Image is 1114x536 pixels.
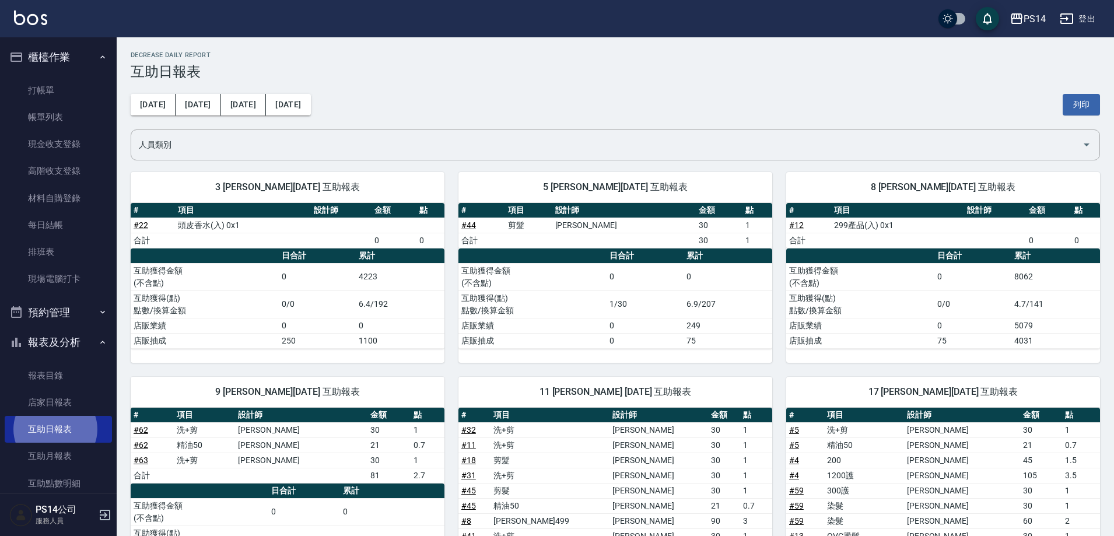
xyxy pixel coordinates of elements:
h3: 互助日報表 [131,64,1100,80]
th: 項目 [175,203,311,218]
a: 報表目錄 [5,362,112,389]
td: 1 [740,422,772,437]
td: [PERSON_NAME] [904,468,1021,483]
th: 設計師 [904,408,1021,423]
td: 30 [1020,422,1062,437]
td: [PERSON_NAME] [609,468,708,483]
th: 金額 [708,408,740,423]
td: 4223 [356,263,444,290]
td: [PERSON_NAME] [235,453,367,468]
td: 洗+剪 [491,422,609,437]
td: 8062 [1011,263,1100,290]
td: 1100 [356,333,444,348]
td: 81 [367,468,411,483]
td: 250 [279,333,356,348]
td: 1 [742,218,772,233]
span: 3 [PERSON_NAME][DATE] 互助報表 [145,181,430,193]
td: 3 [740,513,772,528]
td: 0.7 [411,437,444,453]
th: 項目 [491,408,609,423]
td: 頭皮香水(入) 0x1 [175,218,311,233]
td: 剪髮 [491,483,609,498]
table: a dense table [131,408,444,484]
h5: PS14公司 [36,504,95,516]
td: [PERSON_NAME] [904,513,1021,528]
th: 日合計 [607,248,684,264]
th: 金額 [1026,203,1071,218]
td: 精油50 [174,437,235,453]
td: 30 [708,468,740,483]
th: 點 [411,408,444,423]
th: 點 [1071,203,1100,218]
button: [DATE] [131,94,176,115]
td: 1 [742,233,772,248]
td: 染髮 [824,498,904,513]
td: 21 [708,498,740,513]
td: 6.4/192 [356,290,444,318]
td: 店販抽成 [458,333,607,348]
a: 互助點數明細 [5,470,112,497]
th: 日合計 [279,248,356,264]
td: 1 [411,453,444,468]
td: 1 [740,437,772,453]
td: 互助獲得(點) 點數/換算金額 [458,290,607,318]
td: 0 [934,263,1011,290]
td: [PERSON_NAME] [609,437,708,453]
td: 0 [372,233,416,248]
td: [PERSON_NAME] [904,483,1021,498]
button: Open [1077,135,1096,154]
td: 互助獲得金額 (不含點) [458,263,607,290]
td: 30 [708,437,740,453]
a: 高階收支登錄 [5,157,112,184]
td: 洗+剪 [824,422,904,437]
a: 每日結帳 [5,212,112,239]
td: 30 [367,453,411,468]
button: 櫃檯作業 [5,42,112,72]
a: #59 [789,486,804,495]
th: # [458,408,491,423]
td: 合計 [131,468,174,483]
button: [DATE] [176,94,220,115]
span: 5 [PERSON_NAME][DATE] 互助報表 [472,181,758,193]
a: #12 [789,220,804,230]
th: 項目 [505,203,552,218]
td: 0 [607,263,684,290]
td: 105 [1020,468,1062,483]
th: 設計師 [311,203,372,218]
a: #59 [789,501,804,510]
td: 0 [607,333,684,348]
a: 打帳單 [5,77,112,104]
p: 服務人員 [36,516,95,526]
th: 金額 [372,203,416,218]
td: 0 [356,318,444,333]
th: 日合計 [934,248,1011,264]
th: # [786,203,832,218]
td: 4031 [1011,333,1100,348]
td: 300護 [824,483,904,498]
img: Person [9,503,33,527]
td: 0.7 [740,498,772,513]
a: #4 [789,456,799,465]
td: 合計 [786,233,832,248]
button: 登出 [1055,8,1100,30]
td: 洗+剪 [491,468,609,483]
td: 互助獲得金額 (不含點) [131,498,268,526]
td: 6.9/207 [684,290,772,318]
th: # [786,408,824,423]
td: 4.7/141 [1011,290,1100,318]
th: 累計 [356,248,444,264]
table: a dense table [786,248,1100,349]
th: 點 [416,203,444,218]
td: 0 [1026,233,1071,248]
td: [PERSON_NAME] [609,422,708,437]
td: 0/0 [279,290,356,318]
a: 排班表 [5,239,112,265]
th: 項目 [824,408,904,423]
td: 互助獲得(點) 點數/換算金額 [131,290,279,318]
td: 30 [696,233,742,248]
td: 45 [1020,453,1062,468]
th: 點 [742,203,772,218]
td: [PERSON_NAME] [904,437,1021,453]
td: 1200護 [824,468,904,483]
th: 設計師 [552,203,696,218]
